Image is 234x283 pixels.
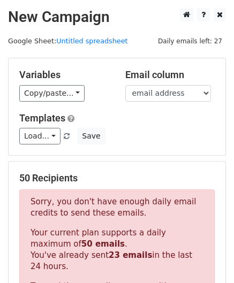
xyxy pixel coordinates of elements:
[125,69,215,81] h5: Email column
[19,85,85,102] a: Copy/paste...
[154,35,226,47] span: Daily emails left: 27
[154,37,226,45] a: Daily emails left: 27
[56,37,127,45] a: Untitled spreadsheet
[19,69,109,81] h5: Variables
[31,227,203,272] p: Your current plan supports a daily maximum of . You've already sent in the last 24 hours.
[19,172,215,184] h5: 50 Recipients
[180,232,234,283] iframe: Chat Widget
[19,128,61,144] a: Load...
[8,37,128,45] small: Google Sheet:
[77,128,105,144] button: Save
[31,196,203,219] p: Sorry, you don't have enough daily email credits to send these emails.
[19,112,65,124] a: Templates
[81,239,125,249] strong: 50 emails
[109,250,152,260] strong: 23 emails
[8,8,226,26] h2: New Campaign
